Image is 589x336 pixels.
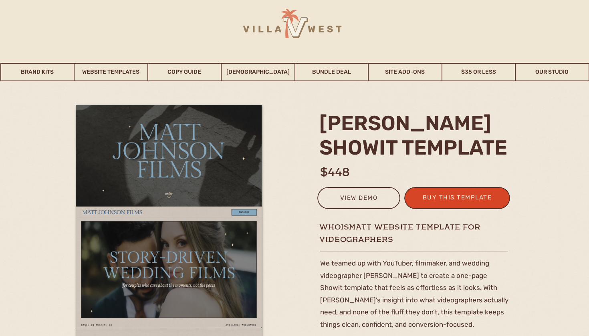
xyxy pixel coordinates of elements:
a: Brand Kits [1,63,74,81]
a: Website Templates [75,63,147,81]
h1: whoismatt website template for videographers [319,222,539,232]
a: Site Add-Ons [369,63,442,81]
a: [DEMOGRAPHIC_DATA] [222,63,294,81]
h1: $448 [320,164,385,179]
a: view demo [323,193,395,206]
h2: [PERSON_NAME] Showit template [319,111,513,159]
a: Bundle Deal [295,63,368,81]
a: Copy Guide [148,63,221,81]
a: buy this template [418,192,496,205]
a: $35 or Less [442,63,515,81]
a: Our Studio [516,63,589,81]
